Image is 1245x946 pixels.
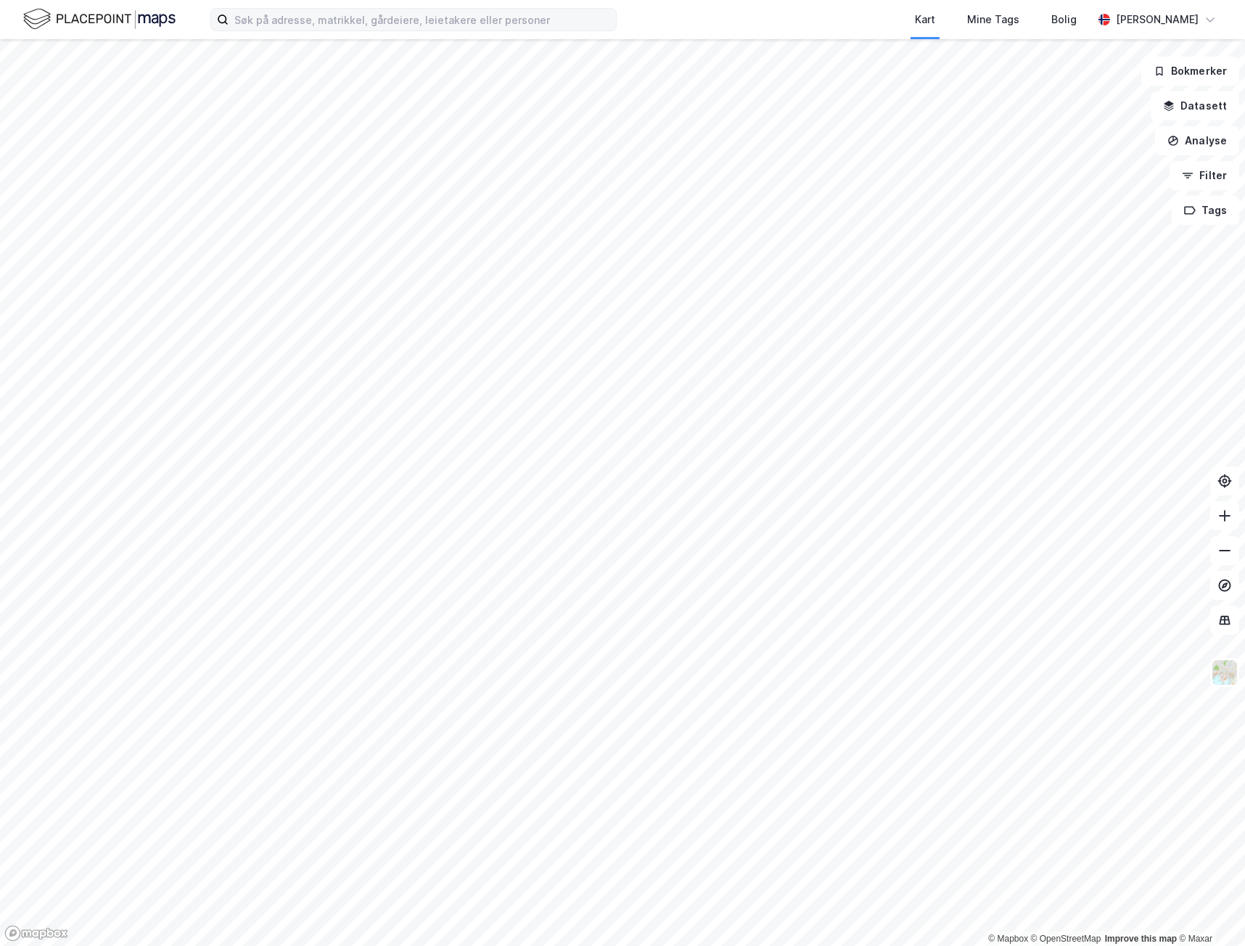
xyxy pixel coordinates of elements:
[967,11,1019,28] div: Mine Tags
[1172,876,1245,946] iframe: Chat Widget
[1116,11,1199,28] div: [PERSON_NAME]
[1172,876,1245,946] div: Kontrollprogram for chat
[915,11,935,28] div: Kart
[229,9,616,30] input: Søk på adresse, matrikkel, gårdeiere, leietakere eller personer
[23,7,176,32] img: logo.f888ab2527a4732fd821a326f86c7f29.svg
[1051,11,1077,28] div: Bolig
